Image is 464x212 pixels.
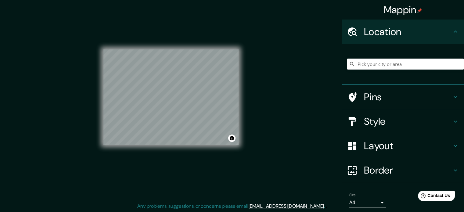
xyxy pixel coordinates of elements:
[364,140,452,152] h4: Layout
[137,203,325,210] p: Any problems, suggestions, or concerns please email .
[364,115,452,128] h4: Style
[347,59,464,70] input: Pick your city or area
[342,85,464,109] div: Pins
[384,4,423,16] h4: Mappin
[342,134,464,158] div: Layout
[364,91,452,103] h4: Pins
[349,198,386,207] div: A4
[410,188,457,205] iframe: Help widget launcher
[228,135,236,142] button: Toggle attribution
[349,192,356,198] label: Size
[342,158,464,182] div: Border
[342,20,464,44] div: Location
[325,203,326,210] div: .
[364,164,452,176] h4: Border
[364,26,452,38] h4: Location
[249,203,324,209] a: [EMAIL_ADDRESS][DOMAIN_NAME]
[417,8,422,13] img: pin-icon.png
[342,109,464,134] div: Style
[326,203,327,210] div: .
[103,49,239,145] canvas: Map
